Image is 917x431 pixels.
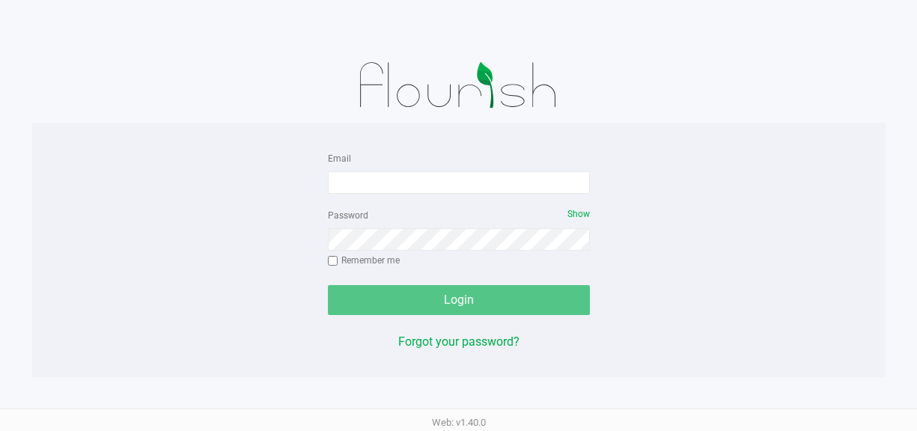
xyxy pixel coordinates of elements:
[328,209,368,222] label: Password
[328,254,400,267] label: Remember me
[432,417,486,428] span: Web: v1.40.0
[328,152,351,165] label: Email
[398,333,520,351] button: Forgot your password?
[328,256,338,266] input: Remember me
[567,209,590,219] span: Show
